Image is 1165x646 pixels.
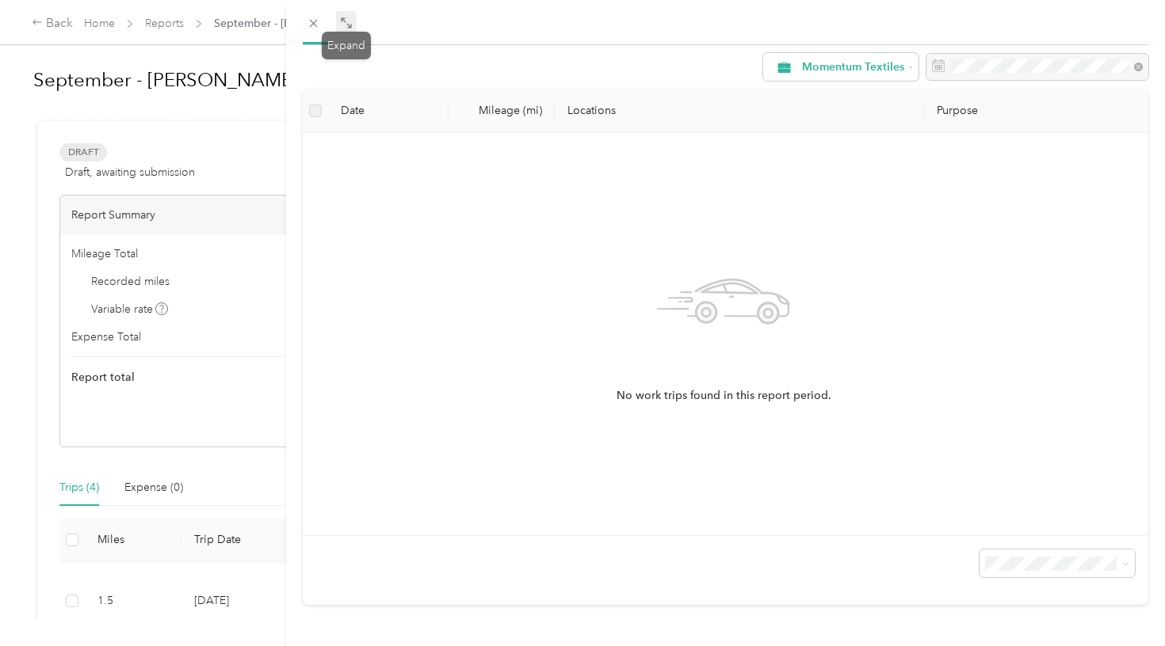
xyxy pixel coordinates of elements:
[802,62,904,73] span: Momentum Textiles
[617,387,831,405] span: No work trips found in this report period.
[1076,557,1165,646] iframe: Everlance-gr Chat Button Frame
[924,89,1148,133] th: Purpose
[322,32,371,59] div: Expand
[555,89,924,133] th: Locations
[449,89,555,133] th: Mileage (mi)
[328,89,449,133] th: Date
